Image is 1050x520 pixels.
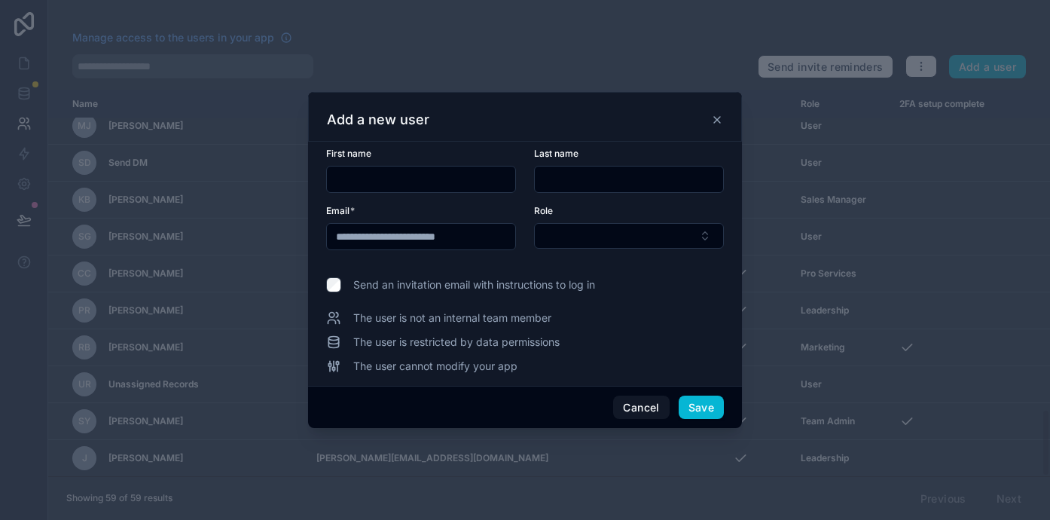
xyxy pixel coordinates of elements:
span: Role [534,205,553,216]
span: The user is restricted by data permissions [353,335,560,350]
span: Email [326,205,349,216]
span: First name [326,148,371,159]
button: Cancel [613,396,669,420]
span: The user is not an internal team member [353,310,551,326]
button: Save [679,396,724,420]
h3: Add a new user [327,111,429,129]
span: Send an invitation email with instructions to log in [353,277,595,292]
input: Send an invitation email with instructions to log in [326,277,341,292]
button: Select Button [534,223,724,249]
span: Last name [534,148,578,159]
span: The user cannot modify your app [353,359,517,374]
